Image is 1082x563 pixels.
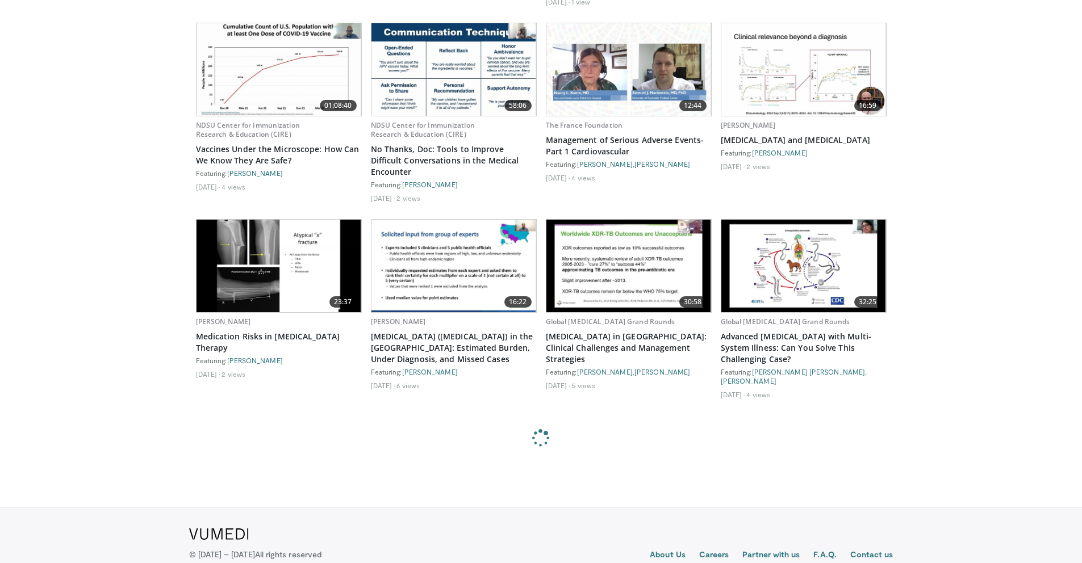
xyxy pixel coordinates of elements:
[196,356,362,365] div: Featuring:
[222,182,245,191] li: 4 views
[721,23,886,116] img: 764a8867-0b97-4404-9569-ffe9a56ec29c.620x360_q85_upscale.jpg
[571,173,595,182] li: 4 views
[546,220,711,312] a: 30:58
[634,368,690,376] a: [PERSON_NAME]
[371,381,395,390] li: [DATE]
[854,296,882,308] span: 32:25
[546,120,623,130] a: The France Foundation
[721,331,887,365] a: Advanced [MEDICAL_DATA] with Multi-System Illness: Can You Solve This Challenging Case?
[721,317,850,326] a: Global [MEDICAL_DATA] Grand Rounds
[196,169,362,178] div: Featuring:
[196,331,362,354] a: Medication Risks in [MEDICAL_DATA] Therapy
[721,135,887,146] a: [MEDICAL_DATA] and [MEDICAL_DATA]
[189,549,322,560] p: © [DATE] – [DATE]
[329,296,357,308] span: 23:37
[371,220,536,312] img: 3e6a58ea-0533-4b17-a930-9eeb9fbee048.620x360_q85_upscale.jpg
[752,368,866,376] a: [PERSON_NAME] [PERSON_NAME]
[577,368,633,376] a: [PERSON_NAME]
[546,23,711,116] a: 12:44
[371,23,536,116] a: 58:06
[371,367,537,376] div: Featuring:
[577,160,633,168] a: [PERSON_NAME]
[371,331,537,365] a: [MEDICAL_DATA] ([MEDICAL_DATA]) in the [GEOGRAPHIC_DATA]: Estimated Burden, Under Diagnosis, and ...
[371,144,537,178] a: No Thanks, Doc: Tools to Improve Difficult Conversations in the Medical Encounter
[854,100,882,111] span: 16:59
[546,367,712,376] div: Featuring: ,
[546,381,570,390] li: [DATE]
[721,377,776,385] a: [PERSON_NAME]
[396,381,420,390] li: 6 views
[850,549,893,562] a: Contact us
[752,149,808,157] a: [PERSON_NAME]
[255,549,321,559] span: All rights reserved
[504,296,532,308] span: 16:22
[546,159,712,169] div: Featuring: ,
[746,162,770,171] li: 2 views
[721,162,745,171] li: [DATE]
[721,120,776,130] a: [PERSON_NAME]
[197,220,361,312] img: bb57c524-cfd0-454c-a8eb-c609a5301601.620x360_q85_upscale.jpg
[371,120,475,139] a: NDSU Center for Immunization Research & Education (CIRE)
[396,194,420,203] li: 2 views
[546,331,712,365] a: [MEDICAL_DATA] in [GEOGRAPHIC_DATA]: Clinical Challenges and Management Strategies
[227,169,283,177] a: [PERSON_NAME]
[196,144,362,166] a: Vaccines Under the Microscope: How Can We Know They Are Safe?
[813,549,836,562] a: F.A.Q.
[721,390,745,399] li: [DATE]
[371,317,426,326] a: [PERSON_NAME]
[546,135,712,157] a: Management of Serious Adverse Events- Part 1 Cardiovascular
[196,120,300,139] a: NDSU Center for Immunization Research & Education (CIRE)
[571,381,595,390] li: 5 views
[721,220,886,312] img: 59582ebc-6c08-4029-9cff-a4c7f47bcb38.620x360_q85_upscale.jpg
[721,148,887,157] div: Featuring:
[546,317,675,326] a: Global [MEDICAL_DATA] Grand Rounds
[371,23,536,116] img: 068a06bd-59ce-45b0-a10b-c702275dd363.620x360_q85_upscale.jpg
[746,390,770,399] li: 4 views
[189,528,249,540] img: VuMedi Logo
[721,220,886,312] a: 32:25
[196,317,251,326] a: [PERSON_NAME]
[699,549,729,562] a: Careers
[402,368,458,376] a: [PERSON_NAME]
[197,23,361,116] img: 9bcb40c0-ddd0-4e3f-8100-3f3961e5857a.620x360_q85_upscale.jpg
[546,173,570,182] li: [DATE]
[721,23,886,116] a: 16:59
[679,100,707,111] span: 12:44
[227,356,283,364] a: [PERSON_NAME]
[371,194,395,203] li: [DATE]
[197,23,361,116] a: 01:08:40
[679,296,707,308] span: 30:58
[371,220,536,312] a: 16:22
[546,220,711,312] img: f7c21533-5b7b-42c7-a86c-6aa2c98f675d.620x360_q85_upscale.jpg
[196,369,220,379] li: [DATE]
[650,549,686,562] a: About Us
[546,23,711,116] img: 9f260758-7bd1-412d-a6a5-a63c7b7df741.620x360_q85_upscale.jpg
[634,160,690,168] a: [PERSON_NAME]
[742,549,800,562] a: Partner with us
[222,369,245,379] li: 2 views
[197,220,361,312] a: 23:37
[402,180,458,188] a: [PERSON_NAME]
[504,100,532,111] span: 58:06
[320,100,357,111] span: 01:08:40
[196,182,220,191] li: [DATE]
[721,367,887,385] div: Featuring: ,
[371,180,537,189] div: Featuring:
